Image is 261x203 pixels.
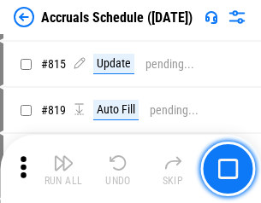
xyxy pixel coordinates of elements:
span: # 819 [41,103,66,117]
div: Update [93,54,134,74]
img: Main button [217,159,238,179]
div: pending... [150,104,199,117]
div: Accruals Schedule ([DATE]) [41,9,193,26]
span: # 815 [41,57,66,71]
div: pending... [145,58,194,71]
img: Support [205,10,218,24]
div: Auto Fill [93,100,139,120]
img: Back [14,7,34,27]
img: Settings menu [227,7,247,27]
